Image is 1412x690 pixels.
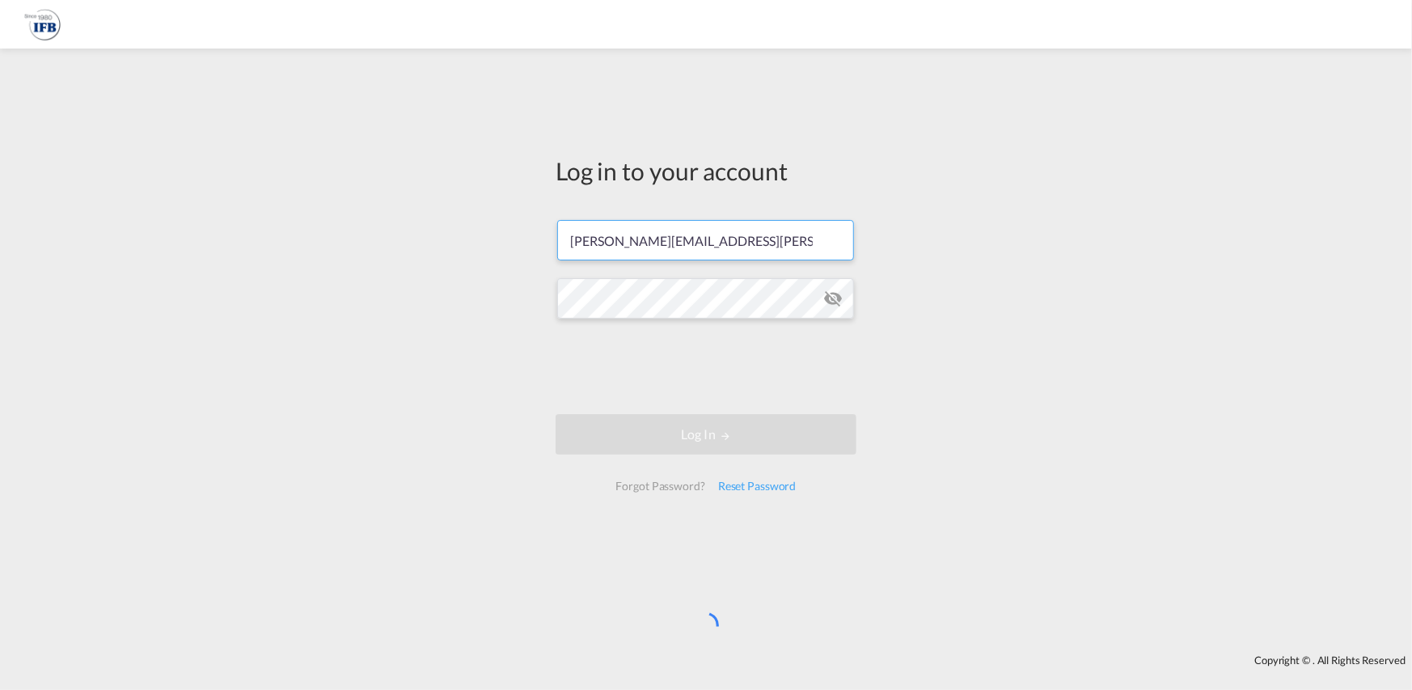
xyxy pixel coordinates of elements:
[557,220,854,260] input: Enter email/phone number
[609,472,711,501] div: Forgot Password?
[583,335,829,398] iframe: reCAPTCHA
[556,154,856,188] div: Log in to your account
[24,6,61,43] img: b628ab10256c11eeb52753acbc15d091.png
[556,414,856,455] button: LOGIN
[712,472,803,501] div: Reset Password
[823,289,843,308] md-icon: icon-eye-off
